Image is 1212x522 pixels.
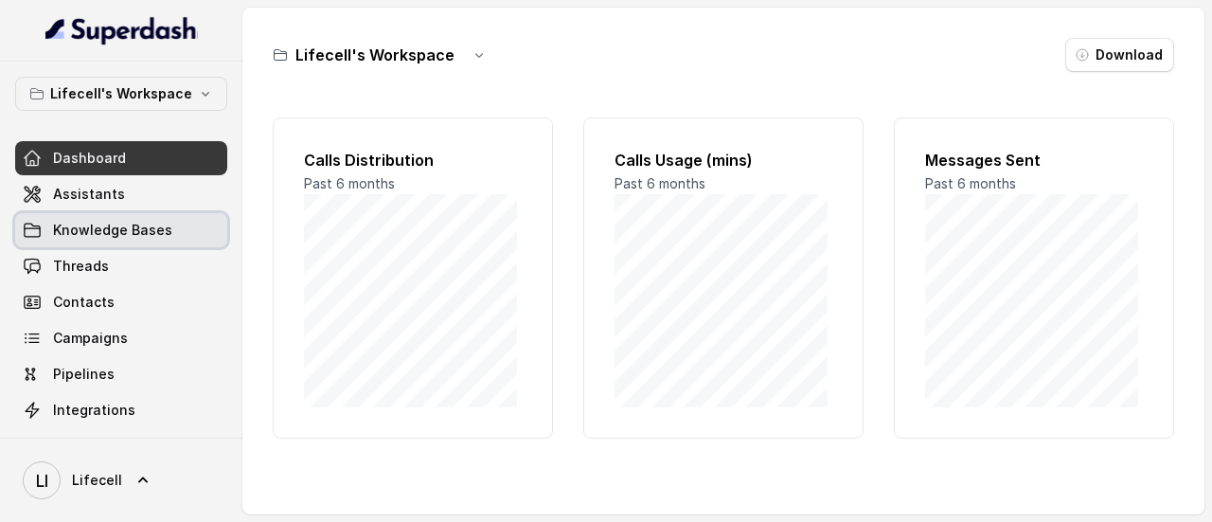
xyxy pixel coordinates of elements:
[15,321,227,355] a: Campaigns
[615,149,832,171] h2: Calls Usage (mins)
[45,15,198,45] img: light.svg
[15,141,227,175] a: Dashboard
[36,471,48,491] text: LI
[72,471,122,490] span: Lifecell
[1065,38,1174,72] button: Download
[925,149,1143,171] h2: Messages Sent
[53,365,115,384] span: Pipelines
[53,221,172,240] span: Knowledge Bases
[15,393,227,427] a: Integrations
[295,44,454,66] h3: Lifecell's Workspace
[50,82,192,105] p: Lifecell's Workspace
[15,285,227,319] a: Contacts
[15,429,227,463] a: API Settings
[15,357,227,391] a: Pipelines
[53,401,135,420] span: Integrations
[15,213,227,247] a: Knowledge Bases
[53,185,125,204] span: Assistants
[53,293,115,312] span: Contacts
[304,175,395,191] span: Past 6 months
[15,77,227,111] button: Lifecell's Workspace
[15,249,227,283] a: Threads
[53,329,128,348] span: Campaigns
[925,175,1016,191] span: Past 6 months
[304,149,522,171] h2: Calls Distribution
[53,257,109,276] span: Threads
[15,177,227,211] a: Assistants
[615,175,705,191] span: Past 6 months
[53,437,135,456] span: API Settings
[53,149,126,168] span: Dashboard
[15,454,227,507] a: Lifecell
